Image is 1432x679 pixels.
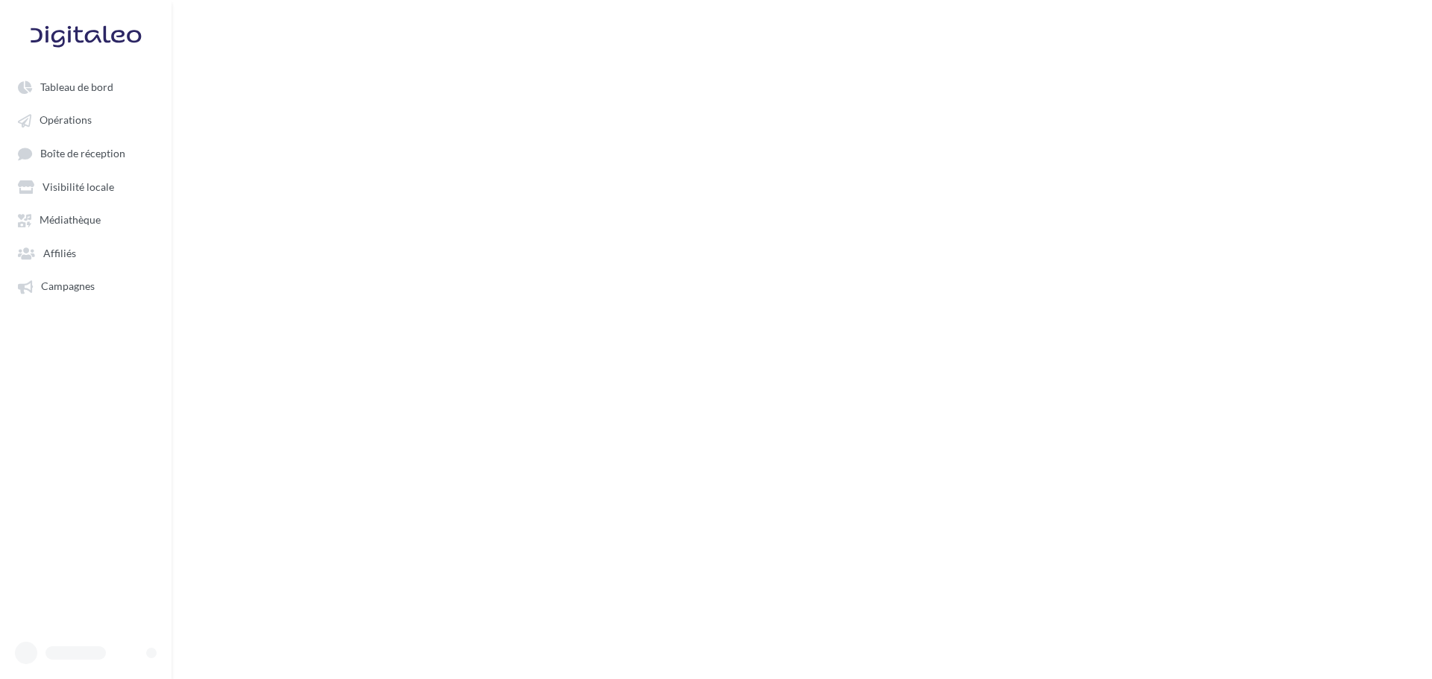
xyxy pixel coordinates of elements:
[43,247,76,259] span: Affiliés
[40,214,101,227] span: Médiathèque
[9,206,163,233] a: Médiathèque
[9,173,163,200] a: Visibilité locale
[43,180,114,193] span: Visibilité locale
[41,280,95,293] span: Campagnes
[9,106,163,133] a: Opérations
[9,139,163,167] a: Boîte de réception
[40,147,125,160] span: Boîte de réception
[9,239,163,266] a: Affiliés
[40,80,113,93] span: Tableau de bord
[40,114,92,127] span: Opérations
